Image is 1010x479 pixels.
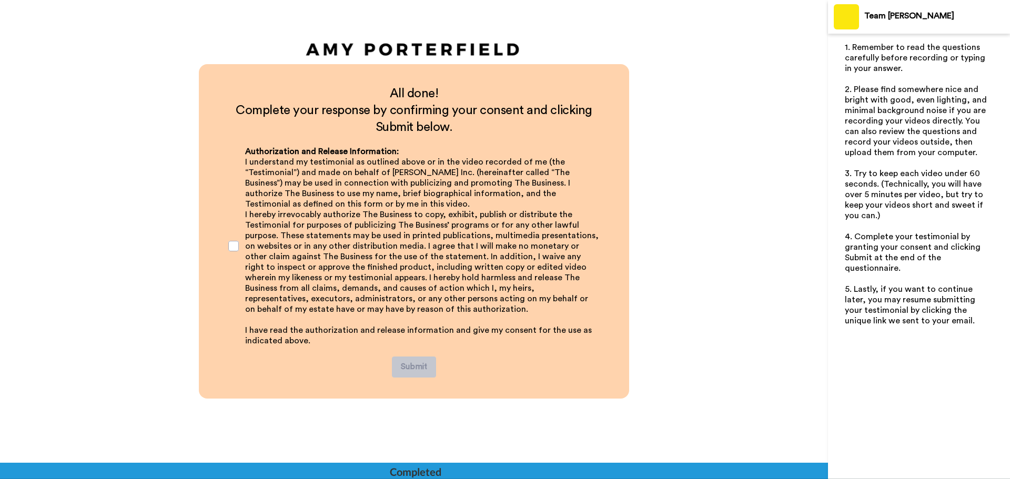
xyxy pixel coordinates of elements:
span: 1. Remember to read the questions carefully before recording or typing in your answer. [845,43,987,73]
div: Team [PERSON_NAME] [864,11,1009,21]
button: Submit [392,356,436,378]
span: Complete your response by confirming your consent and clicking Submit below. [236,104,595,134]
span: All done! [390,87,439,100]
span: I understand my testimonial as outlined above or in the video recorded of me (the “Testimonial”) ... [245,158,572,208]
span: 5. Lastly, if you want to continue later, you may resume submitting your testimonial by clicking ... [845,285,977,325]
span: Authorization and Release Information: [245,147,399,156]
span: I have read the authorization and release information and give my consent for the use as indicate... [245,326,594,345]
span: I hereby irrevocably authorize The Business to copy, exhibit, publish or distribute the Testimoni... [245,210,601,313]
span: 2. Please find somewhere nice and bright with good, even lighting, and minimal background noise i... [845,85,989,157]
span: 3. Try to keep each video under 60 seconds. (Technically, you will have over 5 minutes per video,... [845,169,985,220]
img: Profile Image [834,4,859,29]
div: Completed [390,464,440,479]
span: 4. Complete your testimonial by granting your consent and clicking Submit at the end of the quest... [845,232,983,272]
